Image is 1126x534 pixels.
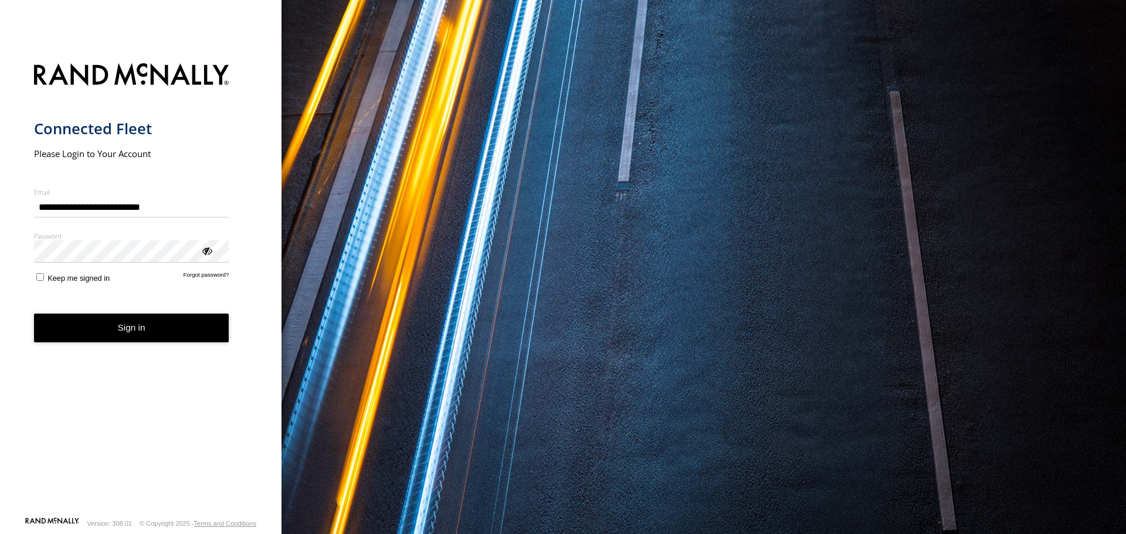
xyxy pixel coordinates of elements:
h2: Please Login to Your Account [34,148,229,159]
h1: Connected Fleet [34,119,229,138]
a: Visit our Website [25,518,79,529]
div: ViewPassword [201,244,212,256]
label: Password [34,232,229,240]
a: Terms and Conditions [194,520,256,527]
div: © Copyright 2025 - [140,520,256,527]
div: Version: 308.01 [87,520,132,527]
span: Keep me signed in [48,274,110,283]
form: main [34,56,248,516]
img: Rand McNally [34,61,229,91]
a: Forgot password? [184,271,229,283]
label: Email [34,188,229,196]
button: Sign in [34,314,229,342]
input: Keep me signed in [36,273,44,281]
